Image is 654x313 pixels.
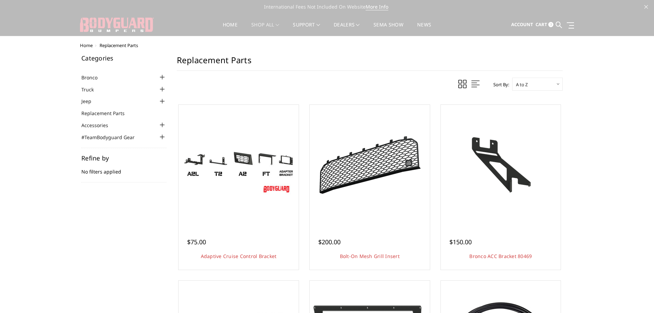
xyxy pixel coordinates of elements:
img: Adaptive Cruise Control Bracket [184,134,294,196]
a: shop all [251,22,279,36]
a: Home [223,22,238,36]
a: More Info [366,3,388,10]
span: $75.00 [187,238,206,246]
a: Bronco [81,74,106,81]
span: $200.00 [318,238,341,246]
img: Bronco ACC Bracket 80469 [446,134,555,196]
a: News [417,22,431,36]
a: Account [511,15,533,34]
a: Bolt-On Mesh Grill Insert [340,253,400,259]
h5: Refine by [81,155,167,161]
a: Support [293,22,320,36]
span: Account [511,21,533,27]
a: SEMA Show [374,22,403,36]
span: $150.00 [449,238,472,246]
a: Bronco ACC Bracket 80469 [469,253,532,259]
h5: Categories [81,55,167,61]
a: Cart 3 [536,15,553,34]
h1: Replacement Parts [177,55,563,71]
a: Truck [81,86,102,93]
a: Jeep [81,98,100,105]
span: Replacement Parts [100,42,138,48]
a: Accessories [81,122,117,129]
a: Adaptive Cruise Control Bracket [201,253,277,259]
a: Adaptive Cruise Control Bracket [180,107,297,223]
span: Cart [536,21,547,27]
div: No filters applied [81,155,167,182]
a: Dealers [334,22,360,36]
a: #TeamBodyguard Gear [81,134,143,141]
img: BODYGUARD BUMPERS [80,18,154,32]
a: Replacement Parts [81,110,133,117]
img: Bolt-On Mesh Grill Insert [315,133,425,197]
a: Home [80,42,93,48]
span: 3 [548,22,553,27]
a: Bronco ACC Bracket 80469 [443,107,559,223]
label: Sort By: [490,79,509,90]
a: Bolt-On Mesh Grill Insert [311,107,428,223]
